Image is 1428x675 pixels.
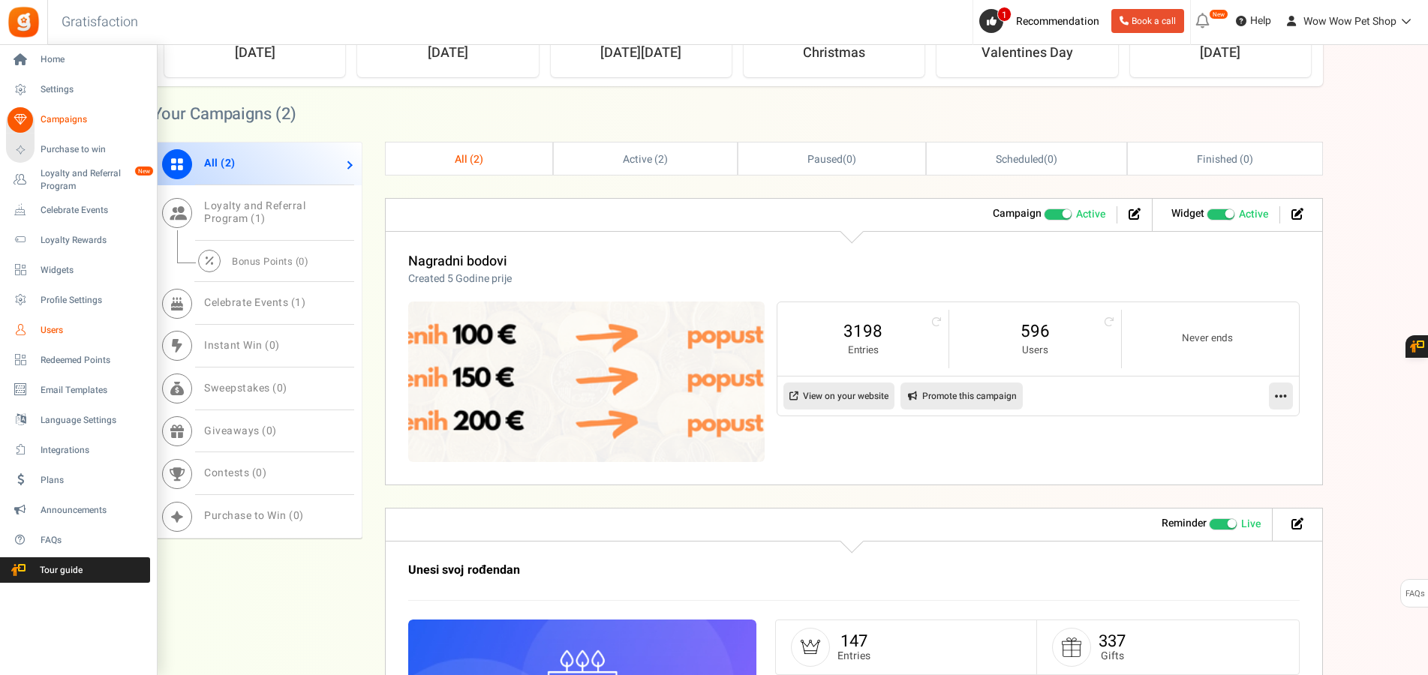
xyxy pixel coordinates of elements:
span: 0 [256,465,263,481]
span: Loyalty and Referral Program ( ) [204,198,305,226]
a: Loyalty and Referral Program New [6,167,150,193]
span: 1 [997,7,1012,22]
span: Home [41,53,146,66]
img: Gratisfaction [7,5,41,39]
a: Redeemed Points [6,347,150,373]
span: Purchase to Win ( ) [204,508,304,523]
span: Recommendation [1016,13,1099,29]
a: FAQs [6,527,150,553]
span: Contests ( ) [204,465,266,481]
span: Active [1076,207,1105,222]
small: Entries [792,343,933,358]
span: Users [41,324,146,337]
em: New [1209,9,1228,19]
span: Finished ( ) [1197,151,1252,167]
span: Celebrate Events [41,204,146,217]
a: Plans [6,467,150,493]
span: 0 [299,254,305,268]
span: Purchase to win [41,143,146,156]
small: Users [964,343,1105,358]
span: All ( ) [455,151,483,167]
h3: Unesi svoj rođendan [408,564,1121,577]
span: 2 [225,155,232,171]
a: Users [6,317,150,343]
span: Settings [41,83,146,96]
em: New [134,166,154,176]
a: Integrations [6,437,150,463]
span: 2 [473,151,480,167]
a: Campaigns [6,107,150,133]
strong: Valentines Day [982,43,1073,63]
span: 2 [281,102,290,126]
a: Help [1230,9,1277,33]
p: Created 5 Godine prije [408,271,512,286]
span: Wow Wow Pet Shop [1303,13,1396,29]
h2: Your Campaigns ( ) [152,106,296,121]
li: Widget activated [1160,206,1280,223]
a: Nagradni bodovi [408,251,507,271]
span: Active ( ) [623,151,668,167]
span: Instant Win ( ) [204,337,280,353]
span: 0 [1243,151,1249,167]
a: Purchase to win [6,137,150,163]
span: Scheduled [996,151,1044,167]
a: View on your website [783,382,894,409]
a: Profile Settings [6,287,150,313]
span: 2 [658,151,664,167]
a: Celebrate Events [6,197,150,223]
a: 596 [964,319,1105,343]
a: 337 [1099,629,1126,653]
span: Widgets [41,264,146,277]
strong: Campaign [993,205,1042,221]
span: 0 [277,380,284,396]
span: Loyalty Rewards [41,234,146,247]
span: Campaigns [41,113,146,126]
span: Giveaways ( ) [204,423,277,439]
span: Celebrate Events ( ) [204,295,305,310]
span: ( ) [996,151,1057,167]
span: 0 [846,151,852,167]
span: Active [1239,207,1268,222]
a: 147 [840,629,867,653]
strong: Christmas [803,43,865,63]
span: 1 [255,211,262,226]
a: Book a call [1111,9,1184,33]
strong: [DATE] [428,43,468,63]
strong: [DATE] [1200,43,1240,63]
span: FAQs [1405,580,1425,608]
a: Language Settings [6,407,150,433]
h3: Gratisfaction [45,7,155,37]
a: Settings [6,77,150,103]
span: Loyalty and Referral Program [41,167,150,193]
a: Home [6,47,150,73]
span: Bonus Points ( ) [232,254,308,268]
a: Widgets [6,257,150,283]
span: Redeemed Points [41,354,146,367]
span: 0 [266,423,273,439]
a: 1 Recommendation [979,9,1105,33]
a: Promote this campaign [900,382,1023,409]
span: Paused [807,151,843,167]
span: Tour guide [7,564,112,577]
small: Entries [837,650,870,661]
strong: Reminder [1162,515,1207,531]
span: 0 [269,337,276,353]
strong: [DATE][DATE] [600,43,681,63]
a: Loyalty Rewards [6,227,150,253]
span: 1 [295,295,302,310]
span: FAQs [41,534,146,547]
span: Help [1246,13,1271,28]
a: Announcements [6,497,150,523]
span: 0 [293,508,300,523]
span: Email Templates [41,384,146,397]
span: Sweepstakes ( ) [204,380,287,396]
a: Email Templates [6,377,150,403]
a: 3198 [792,319,933,343]
span: Profile Settings [41,294,146,307]
strong: Widget [1171,205,1204,221]
small: Gifts [1099,650,1126,661]
span: 0 [1048,151,1054,167]
span: Plans [41,474,146,487]
small: Never ends [1137,331,1279,346]
span: Announcements [41,504,146,517]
